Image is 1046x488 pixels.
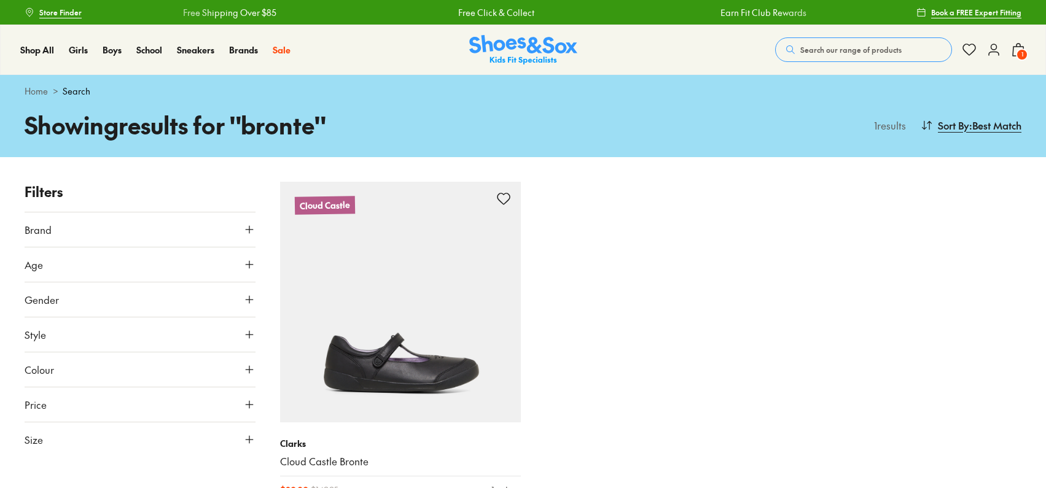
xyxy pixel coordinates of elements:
[20,44,54,56] a: Shop All
[469,35,577,65] a: Shoes & Sox
[1016,48,1028,61] span: 1
[25,387,256,422] button: Price
[229,44,258,56] a: Brands
[1011,36,1026,63] button: 1
[280,182,521,422] a: Cloud Castle
[800,44,902,55] span: Search our range of products
[25,352,256,387] button: Colour
[25,182,256,202] p: Filters
[869,118,906,133] p: 1 results
[469,35,577,65] img: SNS_Logo_Responsive.svg
[25,212,256,247] button: Brand
[25,317,256,352] button: Style
[280,437,521,450] p: Clarks
[25,85,1021,98] div: >
[25,1,82,23] a: Store Finder
[921,112,1021,139] button: Sort By:Best Match
[706,6,792,19] a: Earn Fit Club Rewards
[69,44,88,56] a: Girls
[25,397,47,412] span: Price
[25,257,43,272] span: Age
[177,44,214,56] a: Sneakers
[25,85,48,98] a: Home
[25,327,46,342] span: Style
[63,85,90,98] span: Search
[280,455,521,468] a: Cloud Castle Bronte
[25,292,59,307] span: Gender
[25,247,256,282] button: Age
[39,7,82,18] span: Store Finder
[295,196,355,215] p: Cloud Castle
[169,6,262,19] a: Free Shipping Over $85
[25,362,54,377] span: Colour
[103,44,122,56] a: Boys
[25,222,52,237] span: Brand
[136,44,162,56] a: School
[969,118,1021,133] span: : Best Match
[25,107,523,142] h1: Showing results for " bronte "
[775,37,952,62] button: Search our range of products
[25,432,43,447] span: Size
[25,422,256,457] button: Size
[273,44,291,56] a: Sale
[916,1,1021,23] a: Book a FREE Expert Fitting
[938,118,969,133] span: Sort By
[931,7,1021,18] span: Book a FREE Expert Fitting
[445,6,521,19] a: Free Click & Collect
[25,282,256,317] button: Gender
